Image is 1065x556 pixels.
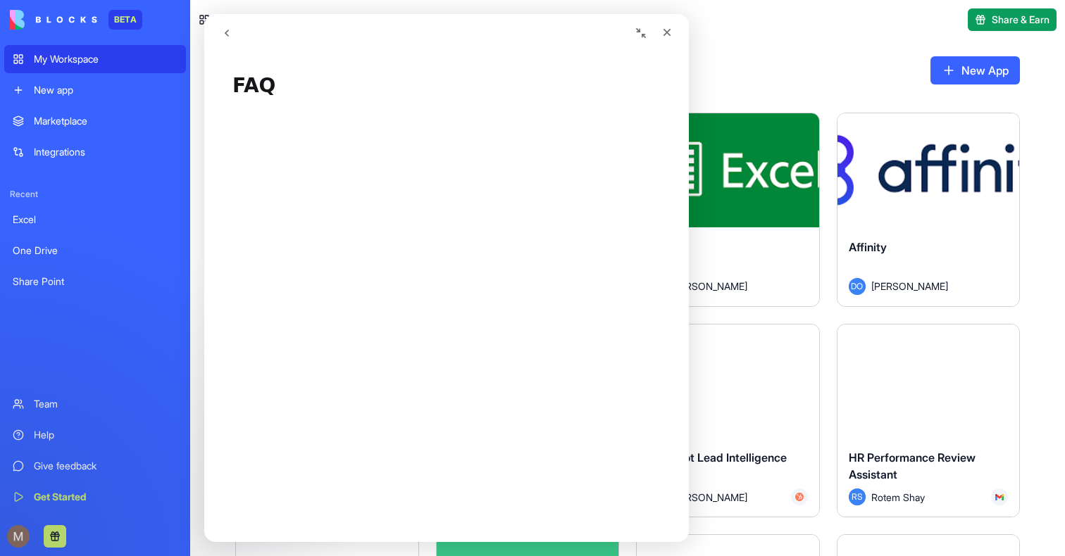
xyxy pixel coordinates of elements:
[34,397,177,411] div: Team
[13,213,177,227] div: Excel
[4,267,186,296] a: Share Point
[34,114,177,128] div: Marketplace
[4,45,186,73] a: My Workspace
[795,493,804,501] img: Hubspot_zz4hgj.svg
[34,459,177,473] div: Give feedback
[837,113,1021,307] a: AffinityDO[PERSON_NAME]
[849,450,976,481] span: HR Performance Review Assistant
[871,490,925,505] span: Rotem Shay
[648,450,787,481] span: HubSpot Lead Intelligence Hub
[4,452,186,480] a: Give feedback
[4,236,186,265] a: One Drive
[13,274,177,289] div: Share Point
[849,278,866,295] span: DO
[671,279,747,293] span: [PERSON_NAME]
[4,421,186,449] a: Help
[204,14,689,542] iframe: Intercom live chat
[10,10,142,30] a: BETA
[108,10,142,30] div: BETA
[4,189,186,200] span: Recent
[992,13,1050,27] span: Share & Earn
[4,483,186,511] a: Get Started
[636,324,820,518] a: HubSpot Lead Intelligence HubAvatar[PERSON_NAME]
[671,490,747,505] span: [PERSON_NAME]
[995,493,1004,501] img: Gmail_trouth.svg
[837,324,1021,518] a: HR Performance Review AssistantRSRotem Shay
[930,56,1020,84] a: New App
[4,138,186,166] a: Integrations
[4,206,186,234] a: Excel
[34,490,177,504] div: Get Started
[218,11,297,28] span: My Workspace
[968,8,1057,31] button: Share & Earn
[849,488,866,505] span: RS
[4,390,186,418] a: Team
[34,52,177,66] div: My Workspace
[871,279,948,293] span: [PERSON_NAME]
[34,145,177,159] div: Integrations
[34,428,177,442] div: Help
[4,76,186,104] a: New app
[4,107,186,135] a: Marketplace
[10,10,97,30] img: logo
[849,240,887,254] span: Affinity
[34,83,177,97] div: New app
[7,525,30,548] img: ACg8ocLQ2_qLyJ0M0VMJVQI53zu8i_zRcLLJVtdBHUBm2D4_RUq3eQ=s96-c
[636,113,820,307] a: ExcelDO[PERSON_NAME]
[13,244,177,258] div: One Drive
